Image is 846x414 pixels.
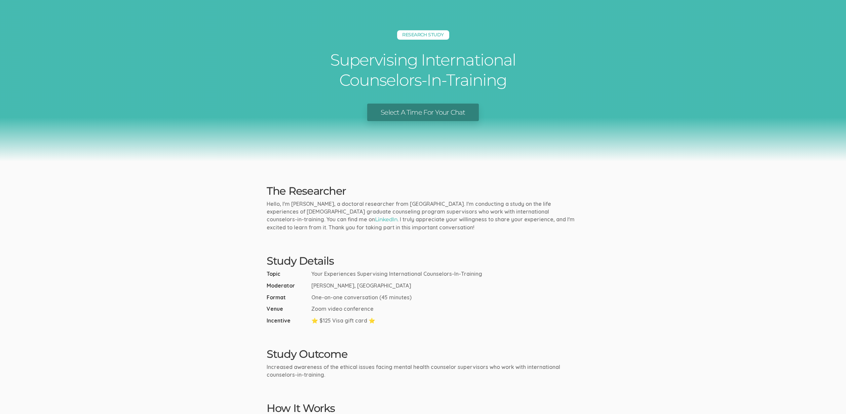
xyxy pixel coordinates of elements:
h2: Study Outcome [267,348,579,360]
span: Incentive [267,317,309,325]
span: One-on-one conversation (45 minutes) [311,294,412,301]
h2: How It Works [267,402,579,414]
p: Increased awareness of the ethical issues facing mental health counselor supervisors who work wit... [267,363,579,379]
span: Venue [267,305,309,313]
span: Topic [267,270,309,278]
p: Hello, I'm [PERSON_NAME], a doctoral researcher from [GEOGRAPHIC_DATA]. I'm conducting a study on... [267,200,579,231]
span: Format [267,294,309,301]
h2: Study Details [267,255,579,267]
a: LinkedIn [375,216,397,223]
h5: Research Study [397,30,449,40]
h2: The Researcher [267,185,579,197]
span: [PERSON_NAME], [GEOGRAPHIC_DATA] [311,282,411,290]
a: Select A Time For Your Chat [367,104,478,121]
span: Your Experiences Supervising International Counselors-In-Training [311,270,482,278]
span: Moderator [267,282,309,290]
iframe: Chat Widget [812,382,846,414]
span: ⭐ $125 Visa gift card ⭐ [311,317,375,325]
h1: Supervising International Counselors-In-Training [322,50,524,90]
span: Zoom video conference [311,305,374,313]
